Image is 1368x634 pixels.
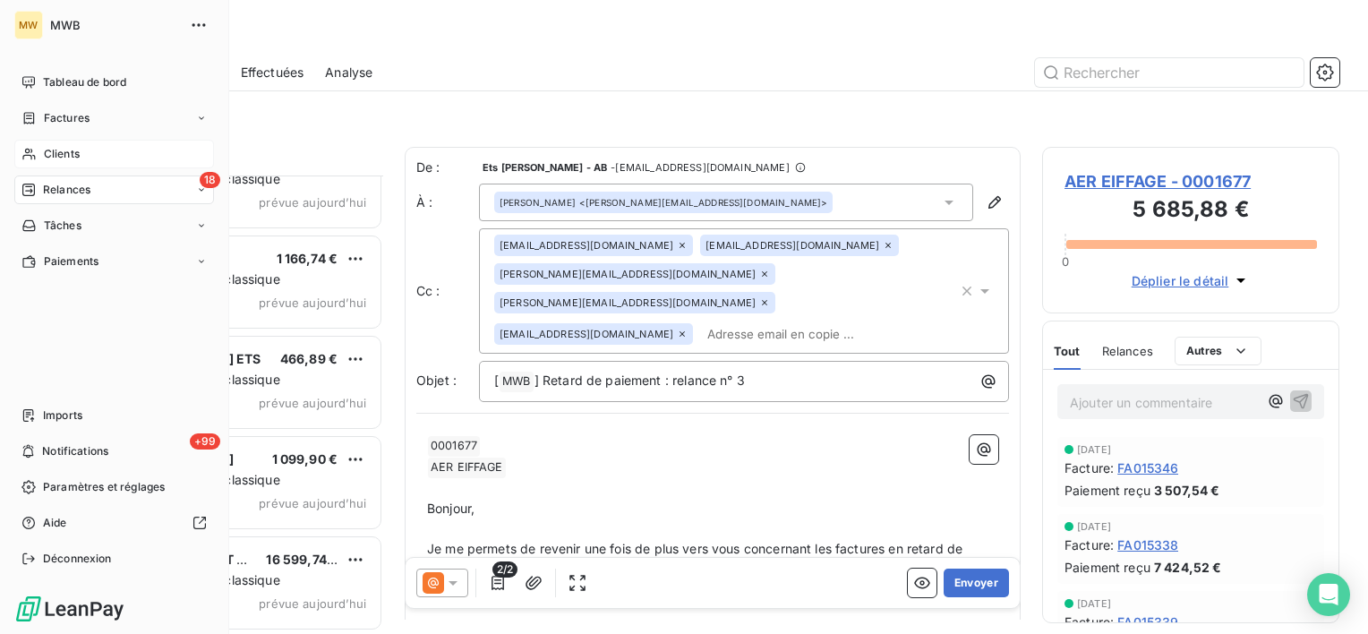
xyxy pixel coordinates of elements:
span: Factures [44,110,90,126]
span: prévue aujourd’hui [259,296,366,310]
button: Envoyer [944,569,1009,597]
span: [EMAIL_ADDRESS][DOMAIN_NAME] [500,329,673,339]
span: 18 [200,172,220,188]
img: Logo LeanPay [14,595,125,623]
span: [PERSON_NAME] [500,196,576,209]
span: Relances [1102,344,1153,358]
div: Open Intercom Messenger [1307,573,1350,616]
span: De : [416,158,479,176]
span: [DATE] [1077,521,1111,532]
div: grid [86,176,383,634]
span: [EMAIL_ADDRESS][DOMAIN_NAME] [500,240,673,251]
button: Déplier le détail [1126,270,1256,291]
span: Paramètres et réglages [43,479,165,495]
span: FA015338 [1117,535,1178,554]
span: prévue aujourd’hui [259,496,366,510]
span: Paiements [44,253,98,270]
span: 1 166,74 € [277,251,338,266]
div: <[PERSON_NAME][EMAIL_ADDRESS][DOMAIN_NAME]> [500,196,827,209]
span: Déplier le détail [1132,271,1229,290]
span: - [EMAIL_ADDRESS][DOMAIN_NAME] [611,162,789,173]
a: Aide [14,509,214,537]
span: prévue aujourd’hui [259,396,366,410]
span: Notifications [42,443,108,459]
span: Effectuées [241,64,304,81]
h3: 5 685,88 € [1064,193,1317,229]
span: Facture : [1064,458,1114,477]
span: Facture : [1064,613,1114,631]
span: MWB [50,18,179,32]
span: Paiement reçu [1064,558,1150,577]
span: Tâches [44,218,81,234]
span: prévue aujourd’hui [259,195,366,210]
span: Objet : [416,373,457,388]
span: Aide [43,515,67,531]
span: AER EIFFAGE - 0001677 [1064,169,1317,193]
span: Déconnexion [43,551,112,567]
span: prévue aujourd’hui [259,596,366,611]
span: [DATE] [1077,444,1111,455]
span: FA015346 [1117,458,1178,477]
span: Relances [43,182,90,198]
span: Tout [1054,344,1081,358]
span: FA015339 [1117,613,1178,631]
label: Cc : [416,282,479,300]
span: Ets [PERSON_NAME] - AB [483,162,607,173]
span: 466,89 € [280,351,338,366]
input: Rechercher [1035,58,1304,87]
span: Bonjour, [427,501,475,516]
span: Paiement reçu [1064,481,1150,500]
span: 7 424,52 € [1154,558,1222,577]
span: 1 099,90 € [272,451,338,467]
input: Adresse email en copie ... [700,321,907,347]
span: [PERSON_NAME][EMAIL_ADDRESS][DOMAIN_NAME] [500,269,756,279]
button: Autres [1175,337,1261,365]
span: [ [494,373,499,388]
span: 3 507,54 € [1154,481,1220,500]
span: [DATE] [1077,598,1111,609]
span: [EMAIL_ADDRESS][DOMAIN_NAME] [705,240,879,251]
span: MWB [500,372,533,392]
span: Facture : [1064,535,1114,554]
span: Clients [44,146,80,162]
span: Imports [43,407,82,424]
span: AER EIFFAGE [428,458,506,478]
span: Analyse [325,64,372,81]
span: Je me permets de revenir une fois de plus vers vous concernant les factures en retard de paiement. [427,541,966,577]
span: 0 [1062,254,1069,269]
span: Tableau de bord [43,74,126,90]
span: 2/2 [492,561,517,578]
span: 0001677 [428,436,480,457]
span: 16 599,74 € [266,552,338,567]
label: À : [416,193,479,211]
span: +99 [190,433,220,450]
div: MW [14,11,43,39]
span: [PERSON_NAME][EMAIL_ADDRESS][DOMAIN_NAME] [500,297,756,308]
span: ] Retard de paiement : relance n° 3 [534,373,745,388]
